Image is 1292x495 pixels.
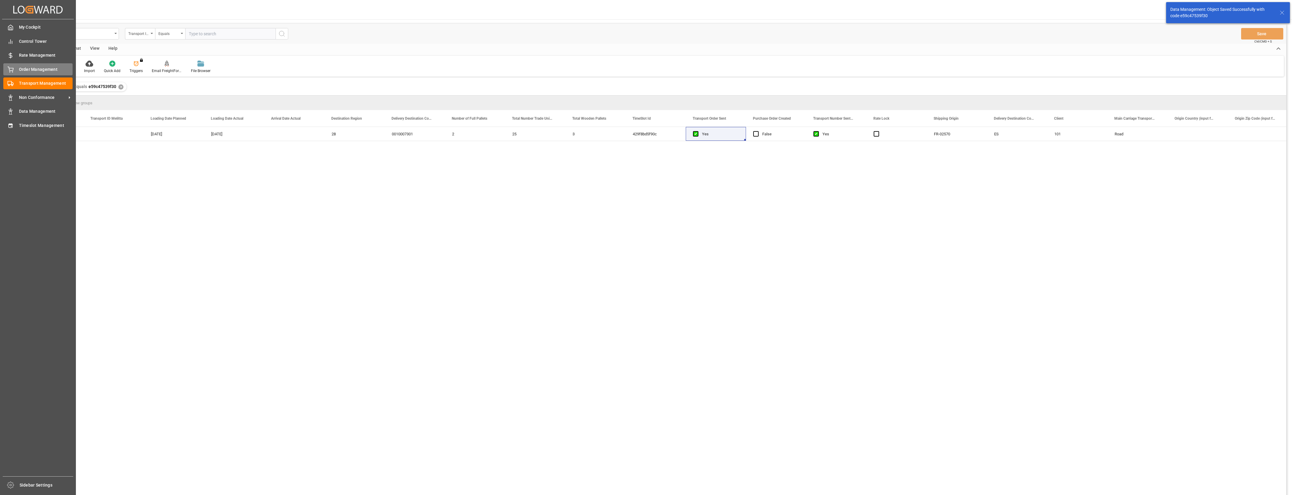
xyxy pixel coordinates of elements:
[3,106,73,117] a: Data Management
[86,44,104,54] div: View
[813,116,854,121] span: Transport Number Sent SAP
[19,122,73,129] span: Timeslot Management
[211,116,243,121] span: Loading Date Actual
[3,35,73,47] a: Control Tower
[994,116,1034,121] span: Delivery Destination Country
[1175,116,1215,121] span: Origin Country (input for Ecotransit)
[822,127,859,141] div: Yes
[19,108,73,115] span: Data Management
[74,84,87,89] span: Equals
[626,127,686,141] div: 429f8bd5f90c
[152,68,182,74] div: Email FreightForwarders
[324,127,385,141] div: 28
[572,116,606,121] span: Total Wooden Pallets
[3,49,73,61] a: Rate Management
[185,28,276,39] input: Type to search
[118,84,123,90] div: ✕
[927,127,987,141] div: FR-02570
[125,28,155,39] button: open menu
[565,127,626,141] div: 3
[3,63,73,75] a: Order Management
[19,66,73,73] span: Order Management
[84,68,95,74] div: Import
[144,127,204,141] div: [DATE]
[19,24,73,30] span: My Cockpit
[3,21,73,33] a: My Cockpit
[19,38,73,45] span: Control Tower
[1115,127,1160,141] div: Road
[151,116,186,121] span: Loading Date Planned
[90,116,123,121] span: Transport ID Melitta
[987,127,1047,141] div: ES
[1170,6,1274,19] div: Data Management: Object Saved Successfully with code e59c47539f30
[1054,116,1063,121] span: Client
[632,116,651,121] span: TimeSlot Id
[191,68,211,74] div: File Browser
[452,116,487,121] span: Number of Full Pallets
[104,68,120,74] div: Quick Add
[19,80,73,87] span: Transport Management
[1114,116,1155,121] span: Main Carriage Transport Mode
[3,77,73,89] a: Transport Management
[762,127,799,141] div: False
[873,116,889,121] span: Rate Lock
[505,127,565,141] div: 25
[1254,39,1272,44] span: Ctrl/CMD + S
[128,30,149,36] div: Transport ID Logward
[753,116,791,121] span: Purchase Order Created
[19,94,67,101] span: Non Conformance
[155,28,185,39] button: open menu
[392,116,432,121] span: Delivery Destination Code
[89,84,116,89] span: e59c47539f30
[104,44,122,54] div: Help
[20,482,73,488] span: Sidebar Settings
[385,127,445,141] div: 0010007301
[331,116,362,121] span: Destination Region
[1047,127,1107,141] div: 101
[271,116,301,121] span: Arrival Date Actual
[445,127,505,141] div: 2
[1235,116,1275,121] span: Origin Zip Code (input for Ecotransit)
[512,116,552,121] span: Total Number Trade Units
[276,28,288,39] button: search button
[204,127,264,141] div: [DATE]
[1241,28,1283,39] button: Save
[158,30,179,36] div: Equals
[19,52,73,58] span: Rate Management
[3,119,73,131] a: Timeslot Management
[934,116,959,121] span: Shipping Origin
[702,127,739,141] div: Yes
[693,116,726,121] span: Transport Order Sent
